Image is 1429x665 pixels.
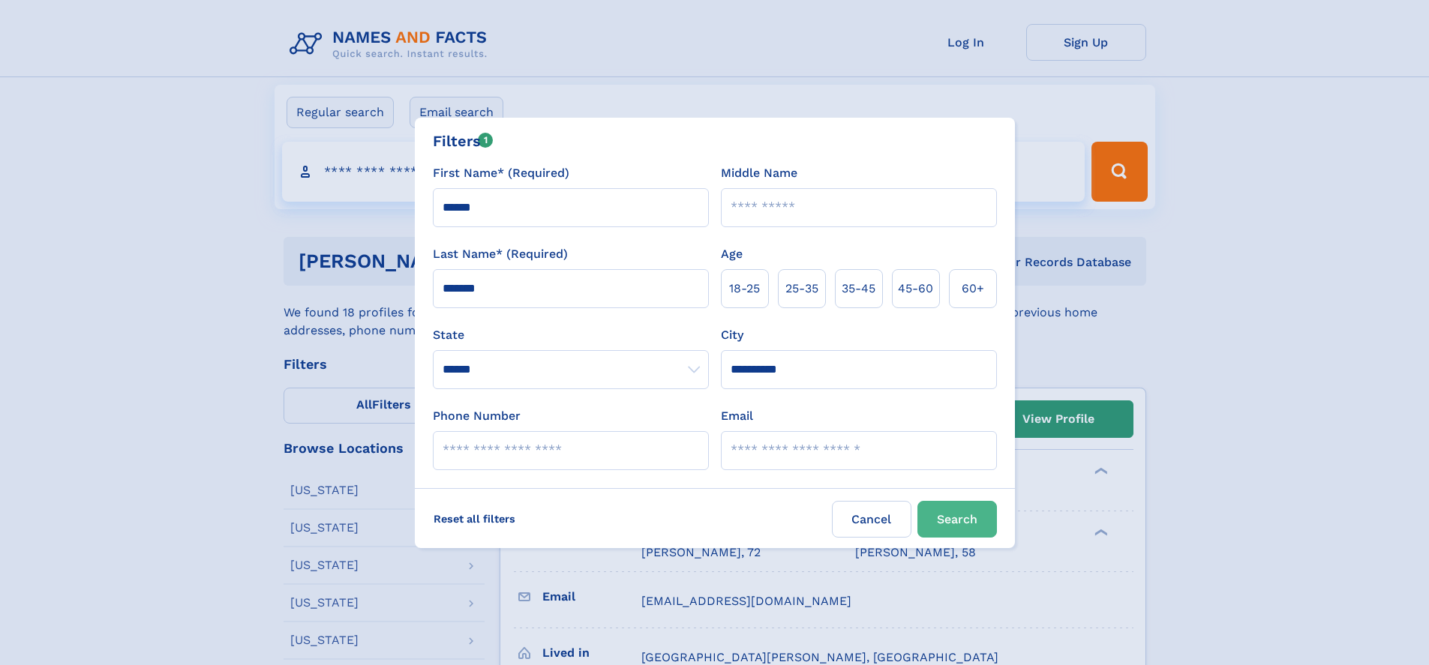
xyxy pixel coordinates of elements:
[721,164,797,182] label: Middle Name
[433,164,569,182] label: First Name* (Required)
[721,407,753,425] label: Email
[721,326,743,344] label: City
[917,501,997,538] button: Search
[433,407,521,425] label: Phone Number
[433,130,494,152] div: Filters
[433,326,709,344] label: State
[433,245,568,263] label: Last Name* (Required)
[721,245,743,263] label: Age
[898,280,933,298] span: 45‑60
[842,280,875,298] span: 35‑45
[785,280,818,298] span: 25‑35
[962,280,984,298] span: 60+
[729,280,760,298] span: 18‑25
[424,501,525,537] label: Reset all filters
[832,501,911,538] label: Cancel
